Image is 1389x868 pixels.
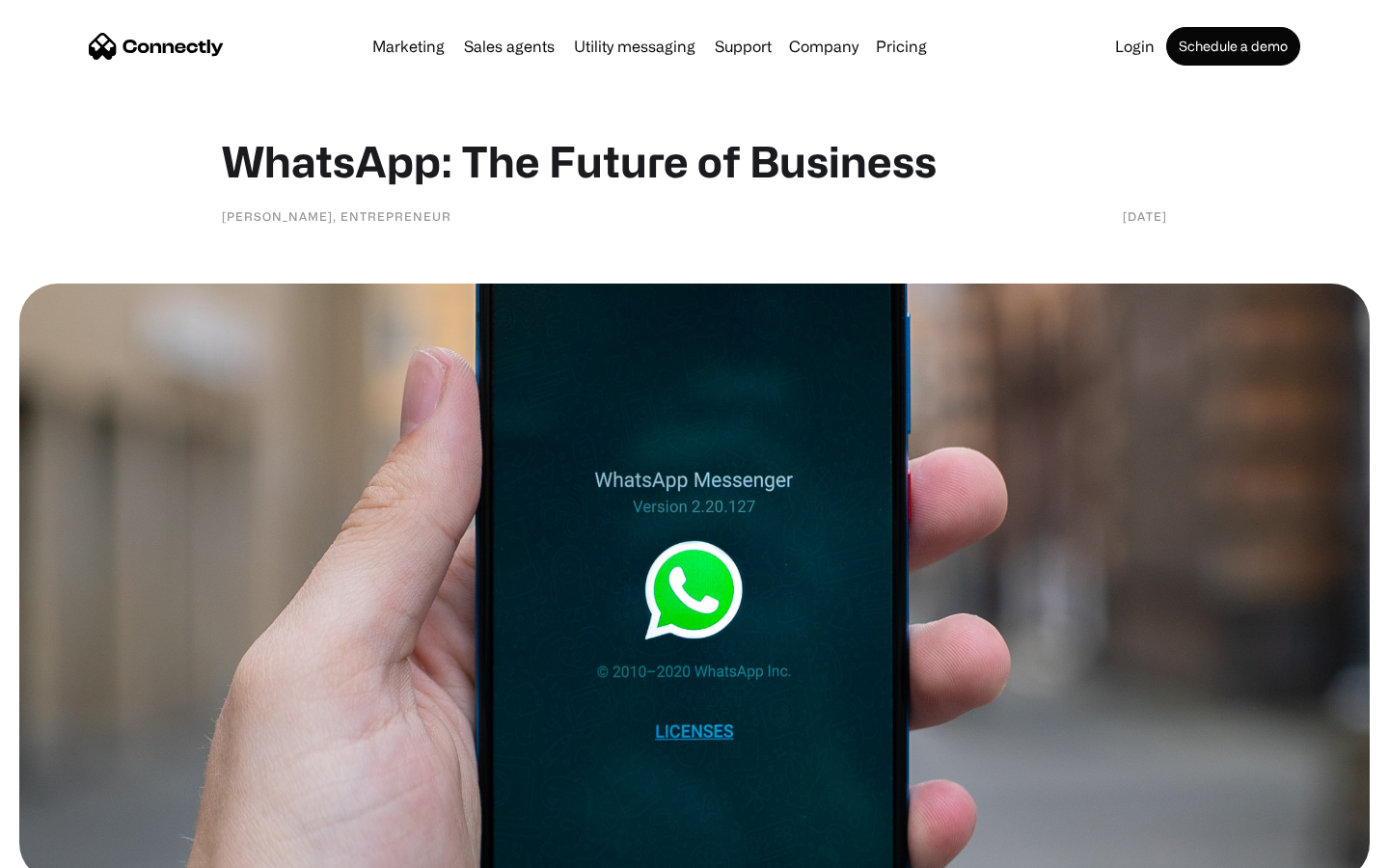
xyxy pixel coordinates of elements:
a: Pricing [868,39,935,54]
aside: Language selected: English [19,834,116,861]
a: Sales agents [456,39,562,54]
ul: Language list [39,834,116,861]
a: Schedule a demo [1166,27,1300,66]
a: Login [1107,39,1162,54]
a: Marketing [365,39,452,54]
div: [PERSON_NAME], Entrepreneur [222,206,451,226]
h1: WhatsApp: The Future of Business [222,135,1167,187]
div: Company [789,33,858,60]
a: Support [707,39,779,54]
div: [DATE] [1123,206,1167,226]
a: Utility messaging [566,39,703,54]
